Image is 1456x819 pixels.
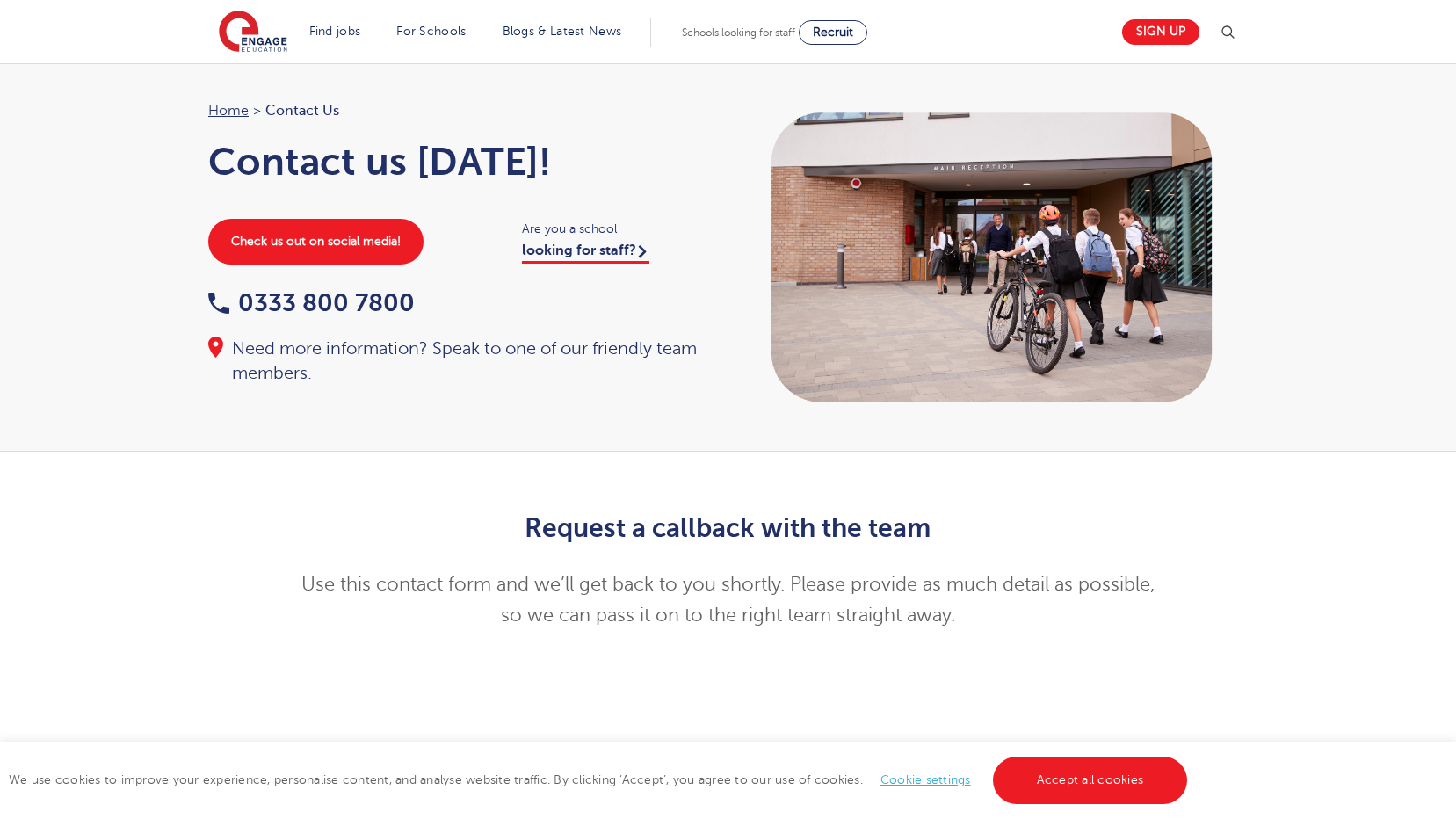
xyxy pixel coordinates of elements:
[208,103,249,119] a: Home
[993,757,1188,804] a: Accept all cookies
[208,219,424,265] a: Check us out on social media!
[219,11,287,54] img: Engage Education
[297,513,1159,543] h2: Request a callback with the team
[522,219,711,239] span: Are you a school
[813,25,853,39] span: Recruit
[253,103,261,119] span: >
[396,25,466,38] a: For Schools
[265,99,339,122] span: Contact Us
[208,140,711,184] h1: Contact us [DATE]!
[309,25,361,38] a: Find jobs
[799,20,867,45] a: Recruit
[503,25,622,38] a: Blogs & Latest News
[301,574,1155,626] span: Use this contact form and we’ll get back to you shortly. Please provide as much detail as possibl...
[880,773,971,786] a: Cookie settings
[682,26,795,39] span: Schools looking for staff
[208,289,415,316] a: 0333 800 7800
[1122,19,1199,45] a: Sign up
[208,337,711,386] div: Need more information? Speak to one of our friendly team members.
[522,243,649,264] a: looking for staff?
[9,773,1192,786] span: We use cookies to improve your experience, personalise content, and analyse website traffic. By c...
[208,99,711,122] nav: breadcrumb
